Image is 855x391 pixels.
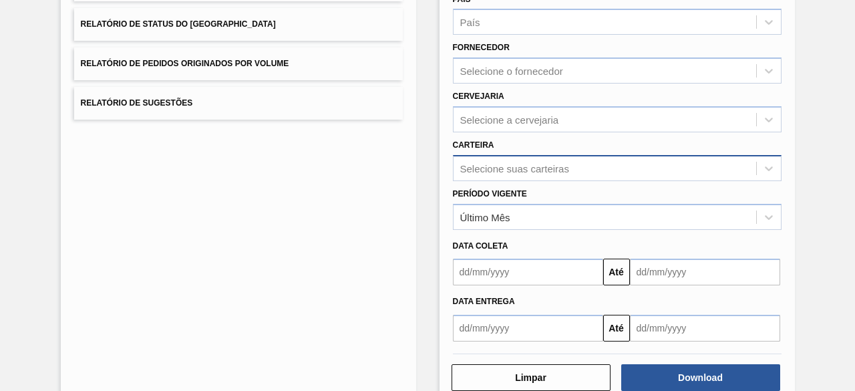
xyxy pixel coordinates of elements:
[453,92,504,101] label: Cervejaria
[81,59,289,68] span: Relatório de Pedidos Originados por Volume
[452,364,611,391] button: Limpar
[81,19,276,29] span: Relatório de Status do [GEOGRAPHIC_DATA]
[460,211,510,223] div: Último Mês
[603,315,630,342] button: Até
[453,189,527,199] label: Período Vigente
[453,43,510,52] label: Fornecedor
[81,98,193,108] span: Relatório de Sugestões
[603,259,630,285] button: Até
[453,315,603,342] input: dd/mm/yyyy
[460,114,559,125] div: Selecione a cervejaria
[460,17,480,28] div: País
[460,66,563,77] div: Selecione o fornecedor
[460,162,569,174] div: Selecione suas carteiras
[630,259,780,285] input: dd/mm/yyyy
[453,297,515,306] span: Data entrega
[74,87,403,120] button: Relatório de Sugestões
[74,47,403,80] button: Relatório de Pedidos Originados por Volume
[74,8,403,41] button: Relatório de Status do [GEOGRAPHIC_DATA]
[453,241,508,251] span: Data coleta
[630,315,780,342] input: dd/mm/yyyy
[453,140,494,150] label: Carteira
[621,364,780,391] button: Download
[453,259,603,285] input: dd/mm/yyyy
